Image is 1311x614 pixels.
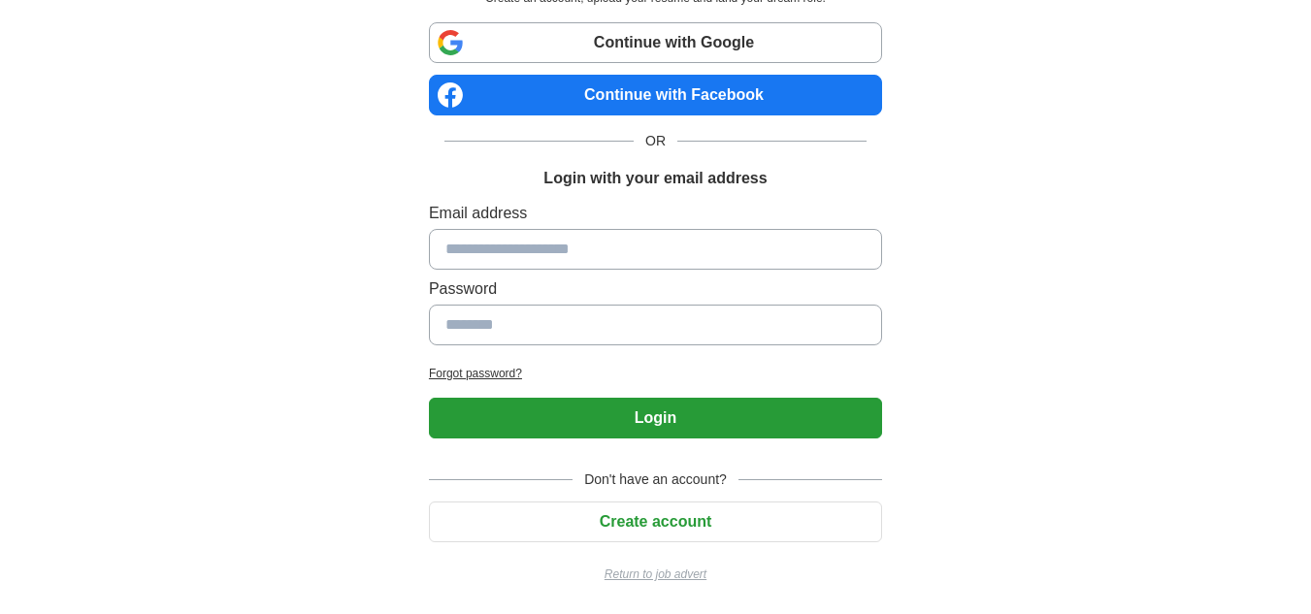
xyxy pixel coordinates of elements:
a: Forgot password? [429,365,882,382]
a: Return to job advert [429,566,882,583]
label: Email address [429,202,882,225]
button: Create account [429,501,882,542]
a: Create account [429,513,882,530]
a: Continue with Google [429,22,882,63]
label: Password [429,277,882,301]
button: Login [429,398,882,438]
h1: Login with your email address [543,167,767,190]
span: Don't have an account? [573,469,738,490]
span: OR [634,131,677,151]
a: Continue with Facebook [429,75,882,115]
